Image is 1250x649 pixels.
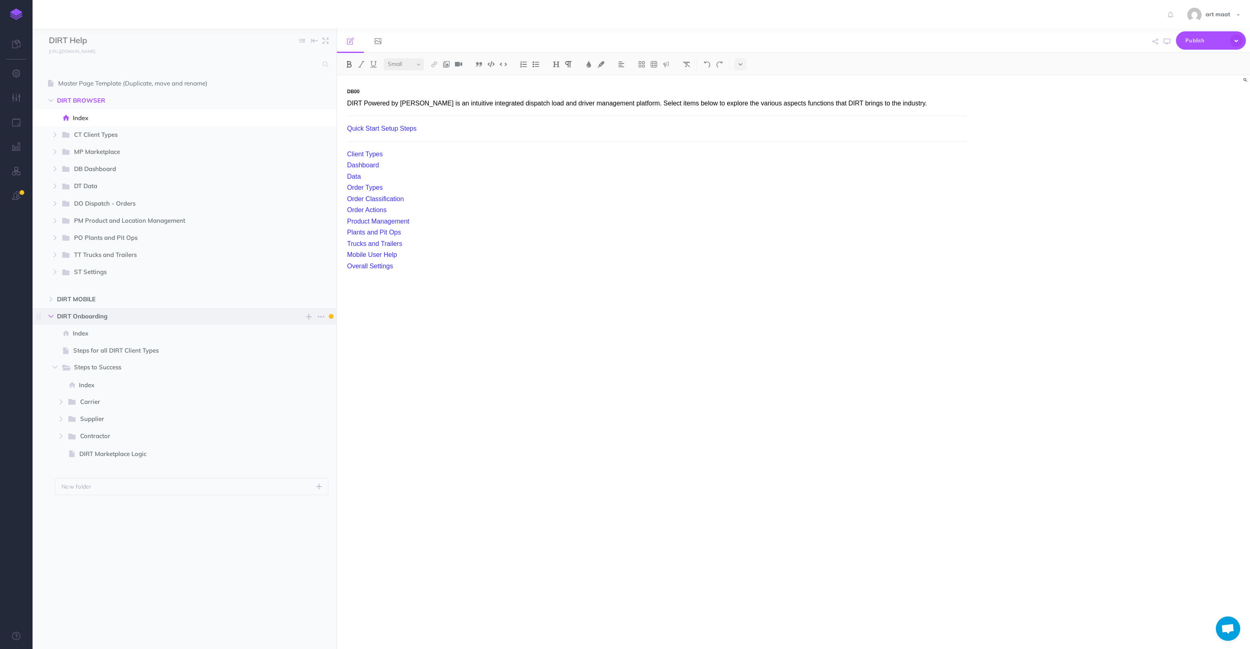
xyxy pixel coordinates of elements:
[80,431,275,442] span: Contractor
[347,173,361,180] a: Data
[618,61,625,68] img: Alignment dropdown menu button
[1187,8,1202,22] img: dba3bd9ff28af6bcf6f79140cf744780.jpg
[73,113,288,123] span: Index
[74,181,275,192] span: DT Data
[487,61,495,67] img: Code block button
[74,130,275,140] span: CT Client Types
[61,482,92,491] p: New folder
[347,151,383,158] a: Client Types
[520,61,527,68] img: Ordered list button
[1202,11,1234,18] span: art maat
[475,61,483,68] img: Blockquote button
[1185,34,1226,47] span: Publish
[57,311,278,321] span: DIRT Onboarding
[662,61,670,68] img: Callout dropdown menu button
[585,61,592,68] img: Text color button
[347,229,401,236] a: Plants and Pit Ops
[553,61,560,68] img: Headings dropdown button
[49,35,144,47] input: Documentation Name
[345,61,353,68] img: Bold button
[358,61,365,68] img: Italic button
[57,96,278,105] span: DIRT BROWSER
[347,100,966,107] p: DIRT Powered by [PERSON_NAME] is an intuitive integrated dispatch load and driver management plat...
[79,449,288,459] span: DIRT Marketplace Logic
[565,61,572,68] img: Paragraph button
[1216,616,1240,641] div: Open chat
[347,195,404,202] a: Order Classification
[73,346,288,355] span: Steps for all DIRT Client Types
[74,362,275,373] span: Steps to Success
[431,61,438,68] img: Link button
[74,233,275,243] span: PO Plants and Pit Ops
[370,61,377,68] img: Underline button
[347,89,360,94] span: DB00
[49,57,318,72] input: Search
[650,61,658,68] img: Create table button
[10,9,22,20] img: logo-mark.svg
[74,199,275,209] span: DO Dispatch - Orders
[80,397,275,408] span: Carrier
[683,61,690,68] img: Clear styles button
[74,250,275,261] span: TT Trucks and Trailers
[57,294,278,304] span: DIRT MOBILE
[58,79,288,88] span: Master Page Template (Duplicate, move and rename)
[347,125,417,132] a: Quick Start Setup Steps
[79,380,288,390] span: Index
[500,61,507,67] img: Inline code button
[74,216,275,226] span: PM Product and Location Management
[716,61,723,68] img: Redo
[73,329,288,338] span: Index
[704,61,711,68] img: Undo
[80,414,275,425] span: Supplier
[347,218,409,225] a: Product Management
[74,164,275,175] span: DB Dashboard
[347,240,402,247] a: Trucks and Trailers
[455,61,462,68] img: Add video button
[347,184,383,191] a: Order Types
[347,263,393,270] a: Overall Settings
[597,61,605,68] img: Text background color button
[55,478,328,495] button: New folder
[33,47,103,55] a: [URL][DOMAIN_NAME]
[49,48,95,54] small: [URL][DOMAIN_NAME]
[74,147,275,158] span: MP Marketplace
[347,162,379,169] a: Dashboard
[443,61,450,68] img: Add image button
[347,251,397,258] a: Mobile User Help
[347,206,387,213] a: Order Actions
[74,267,275,278] span: ST Settings
[1176,31,1246,50] button: Publish
[532,61,540,68] img: Unordered list button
